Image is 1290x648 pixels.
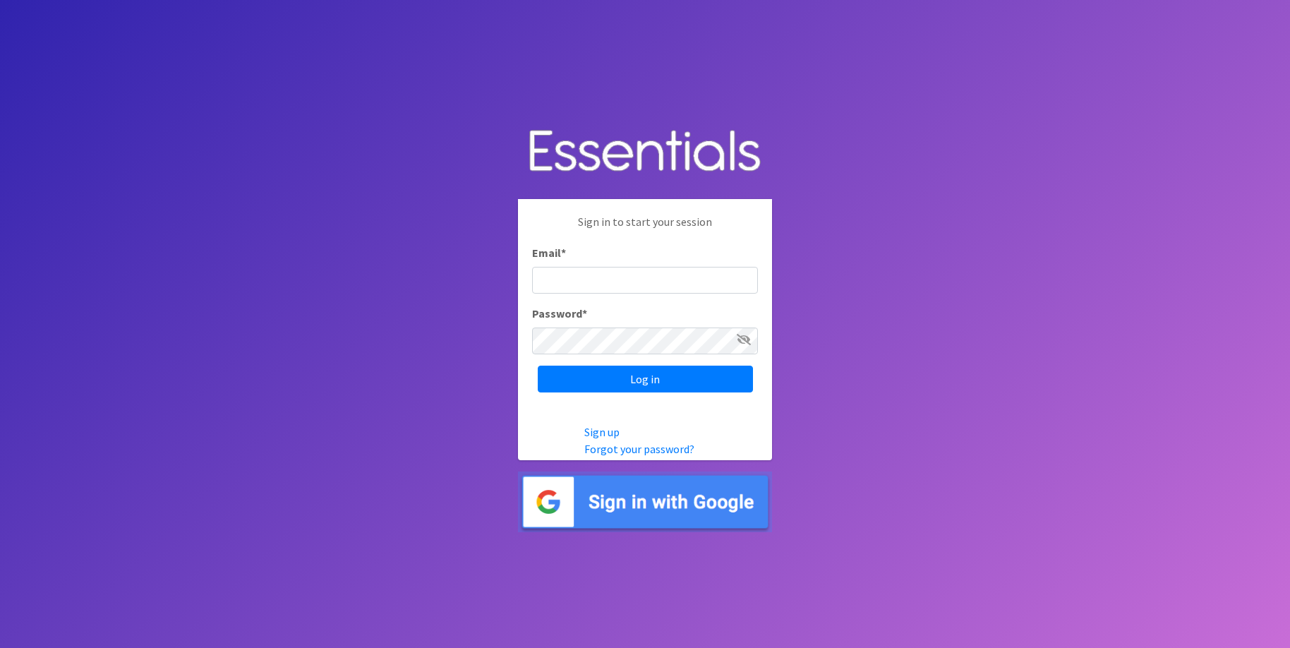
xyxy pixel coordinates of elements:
[582,306,587,320] abbr: required
[518,472,772,533] img: Sign in with Google
[532,213,758,244] p: Sign in to start your session
[532,305,587,322] label: Password
[532,244,566,261] label: Email
[584,442,694,456] a: Forgot your password?
[561,246,566,260] abbr: required
[538,366,753,392] input: Log in
[584,425,620,439] a: Sign up
[518,116,772,188] img: Human Essentials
